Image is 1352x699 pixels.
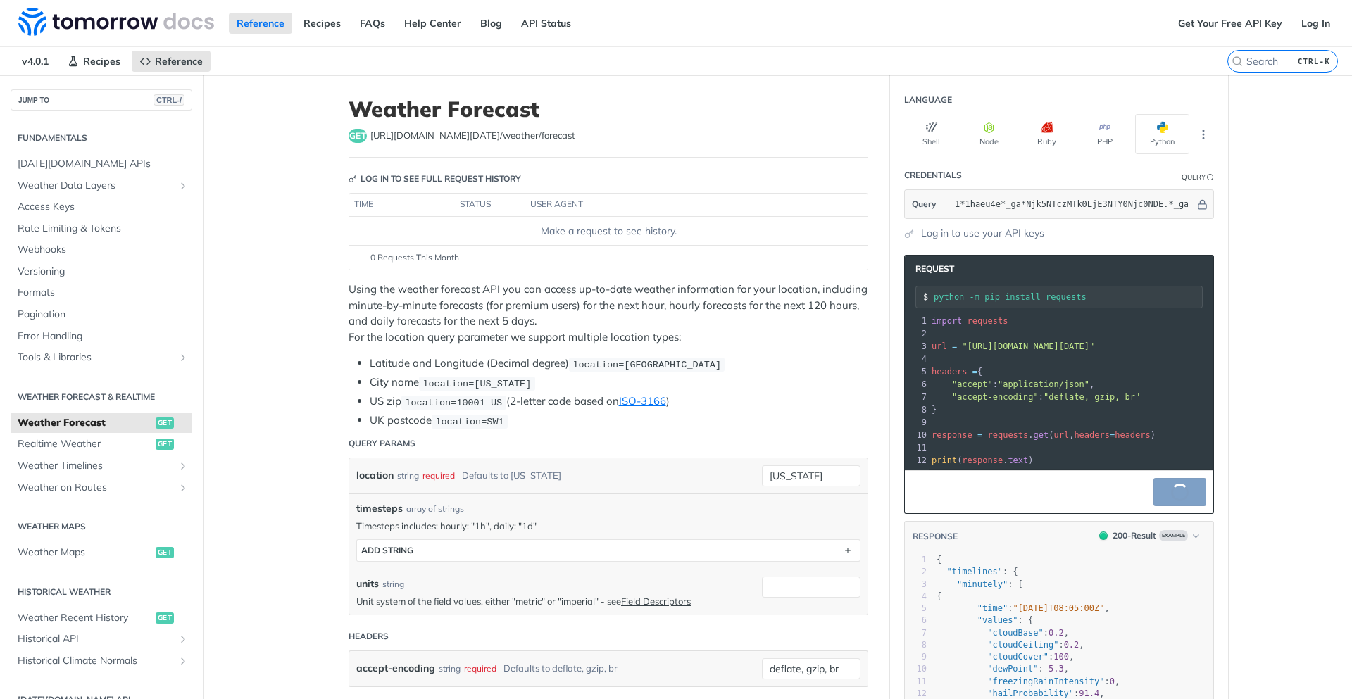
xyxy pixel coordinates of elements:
h1: Weather Forecast [349,96,868,122]
span: : , [937,652,1074,662]
span: "timelines" [946,567,1002,577]
span: . ( , ) [932,430,1156,440]
span: Realtime Weather [18,437,152,451]
div: 10 [905,663,927,675]
span: = [977,430,982,440]
span: 100 [1053,652,1069,662]
button: Node [962,114,1016,154]
h2: Weather Forecast & realtime [11,391,192,403]
span: location=[US_STATE] [423,378,531,389]
span: get [1034,430,1049,440]
a: Weather Recent Historyget [11,607,192,629]
span: requests [988,430,1029,440]
span: "accept-encoding" [952,392,1039,402]
a: Log In [1294,13,1338,34]
span: "cloudCeiling" [987,640,1058,650]
a: [DATE][DOMAIN_NAME] APIs [11,153,192,175]
label: location [356,465,394,486]
div: 9 [905,651,927,663]
button: RESPONSE [912,529,958,543]
a: Recipes [60,51,128,72]
span: Weather Recent History [18,611,152,625]
a: Weather on RoutesShow subpages for Weather on Routes [11,477,192,498]
button: Show subpages for Weather Timelines [177,460,189,472]
span: ( . ) [932,455,1034,465]
button: Show subpages for Weather on Routes [177,482,189,493]
a: Get Your Free API Key [1170,13,1290,34]
a: Access Keys [11,196,192,218]
span: Weather on Routes [18,481,174,495]
div: 1 [905,554,927,566]
button: Python [1135,114,1189,154]
div: Query Params [349,437,415,450]
span: 0.2 [1064,640,1079,650]
p: Timesteps includes: hourly: "1h", daily: "1d" [356,519,860,532]
div: Credentials [904,169,962,182]
label: accept-encoding [356,658,435,679]
a: Historical Climate NormalsShow subpages for Historical Climate Normals [11,650,192,672]
button: Copy to clipboard [912,481,932,503]
div: 12 [905,454,929,467]
button: Hide [1195,197,1210,211]
a: Field Descriptors [621,596,691,607]
button: Show subpages for Tools & Libraries [177,352,189,363]
button: 200200-ResultExample [1092,529,1206,543]
span: : , [937,676,1120,686]
li: City name [370,374,868,391]
span: "dewPoint" [987,664,1038,674]
span: 0 Requests This Month [370,251,459,264]
span: 91.4 [1079,688,1099,698]
button: ADD string [357,540,860,561]
span: "cloudCover" [987,652,1049,662]
button: Show subpages for Historical Climate Normals [177,655,189,667]
span: Query [912,198,937,210]
span: get [349,129,367,143]
button: JUMP TOCTRL-/ [11,89,192,111]
span: : , [937,628,1069,638]
div: ADD string [361,545,413,555]
span: { [937,555,941,565]
a: Weather TimelinesShow subpages for Weather Timelines [11,455,192,477]
div: 8 [905,403,929,416]
h2: Weather Maps [11,520,192,533]
span: "time" [977,603,1008,613]
span: : { [937,615,1033,625]
span: get [156,417,174,429]
p: Using the weather forecast API you can access up-to-date weather information for your location, i... [349,282,868,345]
span: Webhooks [18,243,189,257]
button: PHP [1077,114,1132,154]
span: https://api.tomorrow.io/v4/weather/forecast [370,129,575,143]
div: Headers [349,630,389,643]
div: 11 [905,441,929,454]
span: import [932,316,962,326]
div: string [397,465,419,486]
span: Weather Timelines [18,459,174,473]
a: Weather Mapsget [11,542,192,563]
span: : , [937,640,1084,650]
div: QueryInformation [1182,172,1214,182]
button: Ruby [1020,114,1074,154]
div: 3 [905,340,929,353]
a: Recipes [296,13,349,34]
a: Formats [11,282,192,303]
span: "freezingRainIntensity" [987,676,1104,686]
span: "application/json" [998,379,1089,389]
a: Blog [472,13,510,34]
a: Versioning [11,261,192,282]
div: required [464,658,496,679]
div: string [382,578,404,591]
span: 0.2 [1049,628,1064,638]
span: Historical API [18,632,174,646]
span: headers [1115,430,1151,440]
span: location=10001 US [405,397,502,408]
a: Error Handling [11,326,192,347]
div: Query [1182,172,1206,182]
div: 3 [905,579,927,591]
a: Help Center [396,13,469,34]
span: = [952,341,957,351]
span: Formats [18,286,189,300]
a: ISO-3166 [619,394,666,408]
span: Versioning [18,265,189,279]
button: Show subpages for Historical API [177,634,189,645]
span: 200 [1099,531,1108,540]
